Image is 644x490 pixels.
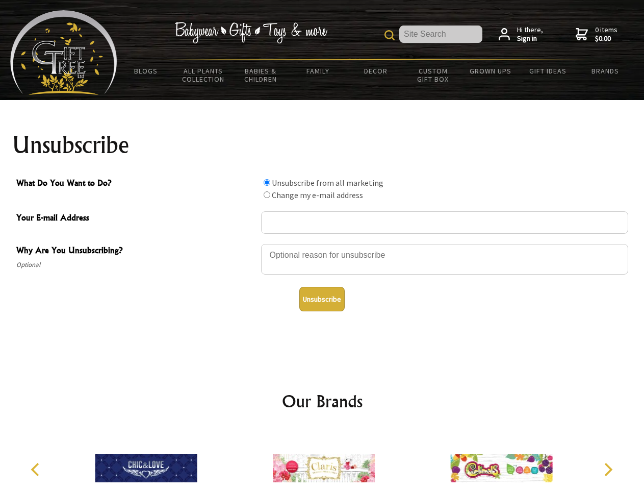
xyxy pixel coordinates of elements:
strong: $0.00 [595,34,617,43]
a: Gift Ideas [519,60,577,82]
input: Site Search [399,26,482,43]
span: Your E-mail Address [16,211,256,226]
a: Hi there,Sign in [499,26,543,43]
span: Optional [16,259,256,271]
a: All Plants Collection [175,60,233,90]
strong: Sign in [517,34,543,43]
img: product search [384,30,395,40]
a: BLOGS [117,60,175,82]
a: Custom Gift Box [404,60,462,90]
input: What Do You Want to Do? [264,191,270,198]
span: Hi there, [517,26,543,43]
a: Grown Ups [461,60,519,82]
h1: Unsubscribe [12,133,632,157]
input: Your E-mail Address [261,211,628,234]
span: What Do You Want to Do? [16,177,256,191]
a: Brands [577,60,634,82]
button: Unsubscribe [299,287,345,311]
a: Babies & Children [232,60,290,90]
a: 0 items$0.00 [576,26,617,43]
textarea: Why Are You Unsubscribing? [261,244,628,275]
button: Next [597,458,619,481]
a: Family [290,60,347,82]
input: What Do You Want to Do? [264,179,270,186]
label: Unsubscribe from all marketing [272,178,383,188]
label: Change my e-mail address [272,190,363,200]
img: Babyware - Gifts - Toys and more... [10,10,117,95]
img: Babywear - Gifts - Toys & more [174,22,327,43]
span: 0 items [595,25,617,43]
h2: Our Brands [20,389,624,413]
span: Why Are You Unsubscribing? [16,244,256,259]
a: Decor [347,60,404,82]
button: Previous [25,458,48,481]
